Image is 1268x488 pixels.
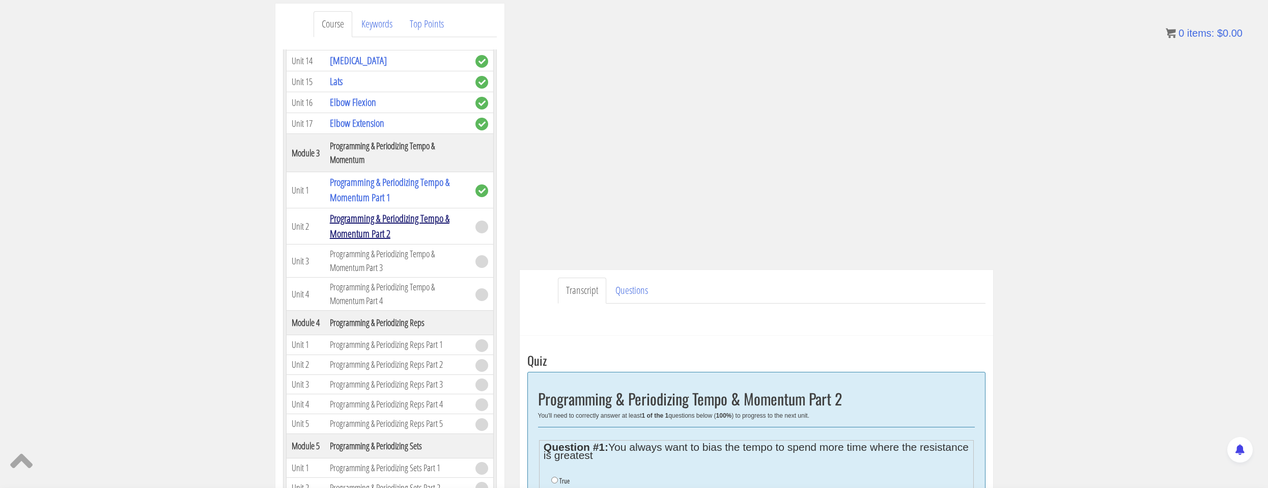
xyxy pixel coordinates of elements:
th: Programming & Periodizing Reps [325,311,470,335]
span: 0 [1178,28,1184,39]
td: Programming & Periodizing Sets Part 1 [325,458,470,478]
span: items: [1187,28,1214,39]
td: Unit 17 [286,113,325,134]
b: 1 of the 1 [641,412,668,419]
td: Programming & Periodizing Reps Part 4 [325,394,470,414]
th: Module 3 [286,134,325,172]
td: Unit 3 [286,374,325,394]
a: Questions [607,278,656,304]
td: Unit 16 [286,92,325,113]
b: 100% [716,412,732,419]
legend: You always want to bias the tempo to spend more time where the resistance is greatest [544,443,969,459]
span: complete [475,184,488,197]
td: Programming & Periodizing Tempo & Momentum Part 3 [325,245,470,278]
h3: Quiz [527,354,985,367]
a: Transcript [558,278,606,304]
td: Unit 1 [286,172,325,208]
td: Programming & Periodizing Reps Part 2 [325,355,470,374]
td: Unit 14 [286,50,325,71]
a: Programming & Periodizing Tempo & Momentum Part 1 [330,175,449,204]
a: [MEDICAL_DATA] [330,53,387,67]
a: Course [314,11,352,37]
bdi: 0.00 [1217,28,1243,39]
div: You'll need to correctly answer at least questions below ( ) to progress to the next unit. [538,412,975,419]
td: Unit 5 [286,414,325,434]
span: complete [475,118,488,130]
td: Unit 15 [286,71,325,92]
td: Programming & Periodizing Reps Part 1 [325,335,470,355]
span: complete [475,97,488,110]
td: Unit 3 [286,245,325,278]
td: Unit 1 [286,458,325,478]
h2: Programming & Periodizing Tempo & Momentum Part 2 [538,390,975,407]
td: Programming & Periodizing Tempo & Momentum Part 4 [325,278,470,311]
td: Unit 1 [286,335,325,355]
a: Elbow Flexion [330,95,376,109]
td: Unit 4 [286,278,325,311]
span: complete [475,76,488,89]
a: Top Points [402,11,452,37]
a: Elbow Extension [330,116,384,130]
td: Unit 4 [286,394,325,414]
th: Module 4 [286,311,325,335]
span: complete [475,55,488,68]
a: Lats [330,74,343,88]
th: Programming & Periodizing Tempo & Momentum [325,134,470,172]
label: True [559,477,570,485]
img: icon11.png [1166,28,1176,38]
td: Programming & Periodizing Reps Part 3 [325,374,470,394]
a: 0 items: $0.00 [1166,28,1243,39]
td: Unit 2 [286,208,325,245]
th: Module 5 [286,433,325,458]
td: Unit 2 [286,355,325,374]
a: Keywords [353,11,401,37]
td: Programming & Periodizing Reps Part 5 [325,414,470,434]
span: $ [1217,28,1223,39]
th: Programming & Periodizing Sets [325,433,470,458]
strong: Question #1: [544,441,608,453]
a: Programming & Periodizing Tempo & Momentum Part 2 [330,211,449,240]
